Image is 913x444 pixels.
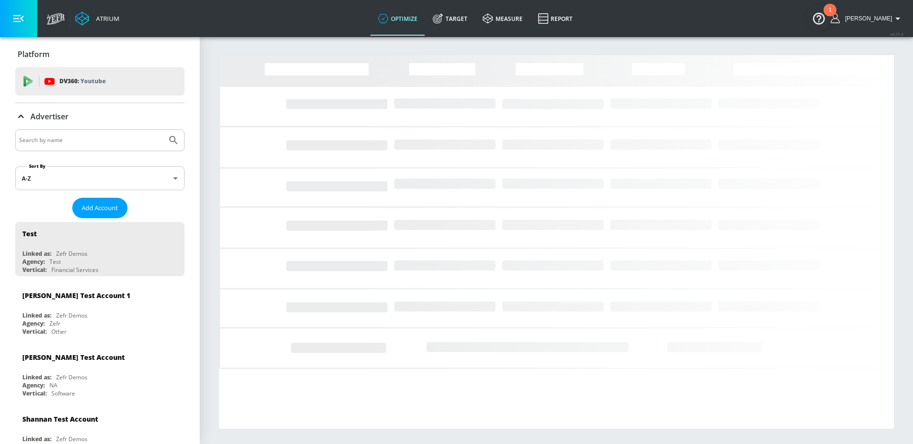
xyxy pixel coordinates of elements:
[15,67,185,96] div: DV360: Youtube
[828,10,832,22] div: 1
[22,389,47,397] div: Vertical:
[15,222,185,276] div: TestLinked as:Zefr DemosAgency:TestVertical:Financial Services
[51,389,75,397] div: Software
[22,266,47,274] div: Vertical:
[51,266,98,274] div: Financial Services
[92,14,119,23] div: Atrium
[806,5,832,31] button: Open Resource Center, 1 new notification
[56,435,87,443] div: Zefr Demos
[56,311,87,319] div: Zefr Demos
[49,319,60,328] div: Zefr
[841,15,892,22] span: login as: anthony.rios@zefr.com
[475,1,530,36] a: measure
[82,203,118,213] span: Add Account
[49,258,61,266] div: Test
[59,76,106,87] p: DV360:
[22,328,47,336] div: Vertical:
[530,1,580,36] a: Report
[15,166,185,190] div: A-Z
[56,373,87,381] div: Zefr Demos
[15,103,185,130] div: Advertiser
[49,381,58,389] div: NA
[75,11,119,26] a: Atrium
[19,134,163,146] input: Search by name
[370,1,425,36] a: optimize
[80,76,106,86] p: Youtube
[22,229,37,238] div: Test
[51,328,67,336] div: Other
[30,111,68,122] p: Advertiser
[890,31,903,37] span: v 4.25.4
[22,381,45,389] div: Agency:
[22,291,130,300] div: [PERSON_NAME] Test Account 1
[425,1,475,36] a: Target
[22,415,98,424] div: Shannan Test Account
[15,284,185,338] div: [PERSON_NAME] Test Account 1Linked as:Zefr DemosAgency:ZefrVertical:Other
[22,250,51,258] div: Linked as:
[831,13,903,24] button: [PERSON_NAME]
[22,435,51,443] div: Linked as:
[22,311,51,319] div: Linked as:
[18,49,49,59] p: Platform
[15,346,185,400] div: [PERSON_NAME] Test AccountLinked as:Zefr DemosAgency:NAVertical:Software
[22,319,45,328] div: Agency:
[22,353,125,362] div: [PERSON_NAME] Test Account
[22,373,51,381] div: Linked as:
[56,250,87,258] div: Zefr Demos
[72,198,127,218] button: Add Account
[27,163,48,169] label: Sort By
[15,41,185,68] div: Platform
[22,258,45,266] div: Agency:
